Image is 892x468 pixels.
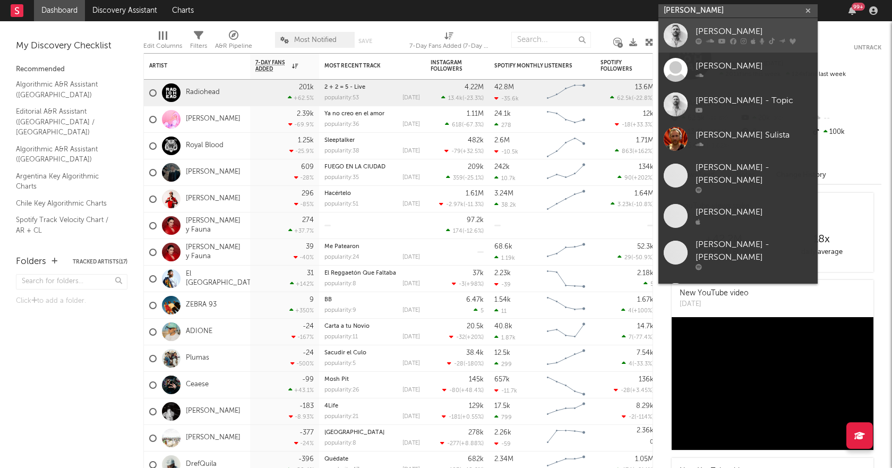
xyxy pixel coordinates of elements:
div: ( ) [615,121,654,128]
a: Editorial A&R Assistant ([GEOGRAPHIC_DATA] / [GEOGRAPHIC_DATA]) [16,106,117,138]
div: 38.2k [494,201,516,208]
div: [PERSON_NAME] - [PERSON_NAME] [696,239,812,264]
div: popularity: 21 [324,414,358,420]
div: [DATE] [402,201,420,207]
div: [PERSON_NAME] - Topic [696,95,812,107]
div: 20.5k [467,323,484,330]
a: [PERSON_NAME] y Fauna [186,243,245,261]
div: Quédate [324,456,420,462]
div: 24.1k [494,110,511,117]
div: 39 [306,243,314,250]
div: ( ) [449,334,484,341]
div: Hacértelo [324,191,420,197]
div: [PERSON_NAME] [696,60,812,73]
div: ( ) [439,201,484,208]
span: -10.8 % [633,202,652,208]
div: 7-Day Fans Added (7-Day Fans Added) [409,27,489,57]
div: -- [811,112,881,125]
div: popularity: 53 [324,95,359,101]
span: +20 % [467,335,482,341]
span: -18 [622,122,631,128]
div: 18 x [773,233,871,246]
div: 2.39k [297,110,314,117]
div: 31 [307,270,314,277]
div: 1.87k [494,334,516,341]
a: [PERSON_NAME] [186,194,241,203]
div: -39 [494,281,511,288]
a: [PERSON_NAME] [658,18,818,53]
div: +43.1 % [288,387,314,394]
div: popularity: 51 [324,201,358,207]
div: 40.8k [494,323,512,330]
div: -35.6k [494,95,519,102]
a: [PERSON_NAME] [186,168,241,177]
div: ( ) [615,148,654,155]
span: -80 [449,388,459,394]
div: ( ) [442,413,484,420]
div: -99 [302,376,314,383]
div: 278k [468,429,484,436]
span: 359 [453,175,463,181]
div: Sleeptalker [324,138,420,143]
div: [PERSON_NAME] - [PERSON_NAME] [696,161,812,187]
div: +142 % [290,280,314,287]
div: 1.71M [636,137,654,144]
div: 99 + [852,3,865,11]
span: -77.4 % [633,335,652,341]
div: [DATE] [402,254,420,260]
div: 2.6M [494,137,510,144]
div: 13.6M [635,84,654,91]
div: 6.47k [466,296,484,303]
a: [PERSON_NAME] - [PERSON_NAME] [658,156,818,199]
div: 7-Day Fans Added (7-Day Fans Added) [409,40,489,53]
div: 4Life [324,403,420,409]
div: +62.5 % [288,95,314,101]
a: 2 + 2 = 5 - Live [324,84,365,90]
span: +162 % [634,149,652,155]
a: [PERSON_NAME] y Fauna [186,217,245,235]
div: Folders [16,256,46,268]
div: ( ) [622,334,654,341]
div: [DATE] [402,308,420,313]
div: -28 % [294,174,314,181]
div: Artist [149,63,229,69]
div: 274 [302,217,314,224]
div: popularity: 8 [324,281,356,287]
div: 2 + 2 = 5 - Live [324,84,420,90]
a: [PERSON_NAME] Sulista [658,122,818,156]
div: A&R Pipeline [215,27,252,57]
div: 1.05M [635,456,654,463]
svg: Chart title [542,292,590,319]
div: BB [324,297,420,303]
div: Edit Columns [143,27,182,57]
div: 7.54k [637,350,654,356]
div: popularity: 11 [324,334,358,340]
div: popularity: 35 [324,175,359,181]
div: -59 [494,440,511,447]
div: [DATE] [402,148,420,154]
div: 14.7k [637,323,654,330]
div: popularity: 36 [324,122,359,127]
div: ( ) [446,174,484,181]
div: ( ) [610,95,654,101]
a: Hacértelo [324,191,351,197]
a: Me Patearon [324,244,359,250]
span: -67.3 % [464,122,482,128]
div: popularity: 38 [324,148,359,154]
a: Radiohead [186,88,220,97]
div: Sacudir el Culo [324,350,420,356]
div: [DATE] [402,361,420,367]
span: 5 [481,308,484,314]
div: -396 [298,456,314,463]
a: Royal Blood [186,141,224,150]
a: [PERSON_NAME] [186,433,241,443]
div: Mosh Pit [324,377,420,382]
svg: Chart title [542,186,590,212]
a: ADIONE [186,327,212,336]
div: -24 [303,350,314,356]
span: 90 [624,175,632,181]
div: Edit Columns [143,40,182,53]
div: 38.4k [466,350,484,356]
span: -22.8 % [633,96,652,101]
div: 1.11M [467,110,484,117]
